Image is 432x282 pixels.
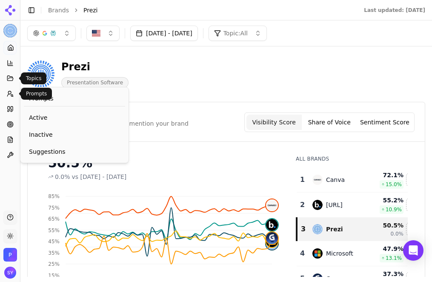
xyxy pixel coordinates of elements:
[48,205,60,211] tspan: 75%
[27,60,54,88] img: Prezi
[312,224,323,234] img: prezi
[83,6,98,14] span: Prezi
[21,88,52,100] div: Prompts
[357,115,412,130] button: Sentiment Score
[246,115,302,130] button: Visibility Score
[48,216,60,222] tspan: 65%
[406,222,420,236] button: Hide prezi data
[297,241,420,266] tr: 4microsoftMicrosoft47.9%13.1%
[24,127,125,142] a: Inactive
[373,196,403,204] div: 55.2 %
[297,193,420,218] tr: 2beautiful.ai[URL]55.2%10.9%
[403,240,423,261] div: Open Intercom Messenger
[386,255,402,262] span: 13.1 %
[266,199,278,211] img: canva
[24,110,125,125] a: Active
[266,219,278,231] img: beautiful.ai
[29,130,120,139] span: Inactive
[55,173,70,181] span: 0.0%
[296,155,408,162] div: All Brands
[61,60,129,74] div: Prezi
[4,267,16,279] img: Stephanie Yu
[3,248,17,262] button: Open organization switcher
[297,167,420,193] tr: 1canvaCanva72.1%15.0%
[300,175,304,185] div: 1
[48,227,60,233] tspan: 55%
[48,273,60,279] tspan: 15%
[48,261,60,267] tspan: 25%
[406,198,420,212] button: Hide beautiful.ai data
[266,232,278,244] img: gamma
[130,26,198,41] button: [DATE] - [DATE]
[373,270,403,278] div: 37.3 %
[48,193,60,199] tspan: 85%
[48,6,347,14] nav: breadcrumb
[61,77,129,88] span: Presentation Software
[3,248,17,262] img: Prezi
[373,221,403,230] div: 50.5 %
[312,200,323,210] img: beautiful.ai
[48,250,60,256] tspan: 35%
[3,24,17,37] button: Current brand: Prezi
[29,147,120,156] span: Suggestions
[72,173,127,181] span: vs [DATE] - [DATE]
[312,175,323,185] img: canva
[386,206,402,213] span: 10.9 %
[302,115,357,130] button: Share of Voice
[48,239,60,245] tspan: 45%
[406,173,420,187] button: Hide canva data
[326,225,343,233] div: Prezi
[391,230,404,237] span: 0.0%
[4,267,16,279] button: Open user button
[29,113,120,122] span: Active
[326,249,353,258] div: Microsoft
[48,155,279,171] div: 50.5%
[21,72,46,84] div: Topics
[373,245,403,253] div: 47.9 %
[92,29,100,37] img: United States
[300,200,304,210] div: 2
[297,218,420,241] tr: 3preziPrezi50.5%0.0%
[3,24,17,37] img: Prezi
[364,7,425,14] div: Last updated: [DATE]
[386,181,402,188] span: 15.0 %
[223,29,248,37] span: Topic: All
[326,176,345,184] div: Canva
[312,248,323,259] img: microsoft
[48,7,69,14] a: Brands
[24,144,125,159] a: Suggestions
[326,201,343,209] div: [URL]
[300,248,304,259] div: 4
[301,224,304,234] div: 3
[373,171,403,179] div: 72.1 %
